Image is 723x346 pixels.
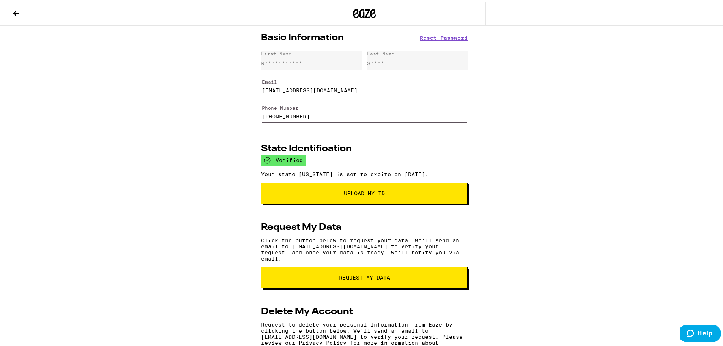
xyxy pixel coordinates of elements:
[261,32,344,41] h2: Basic Information
[261,306,353,315] h2: Delete My Account
[420,34,468,39] button: Reset Password
[261,143,352,152] h2: State Identification
[261,236,468,260] p: Click the button below to request your data. We'll send an email to [EMAIL_ADDRESS][DOMAIN_NAME] ...
[261,98,468,124] form: Edit Phone Number
[261,71,468,98] form: Edit Email Address
[261,170,468,176] p: Your state [US_STATE] is set to expire on [DATE].
[262,78,277,83] label: Email
[261,221,342,231] h2: Request My Data
[680,323,721,342] iframe: Opens a widget where you can find more information
[262,104,298,109] label: Phone Number
[261,153,306,164] div: verified
[339,273,390,279] span: request my data
[344,189,385,194] span: Upload My ID
[261,50,291,55] div: First Name
[261,181,468,202] button: Upload My ID
[261,265,468,287] button: request my data
[367,50,394,55] div: Last Name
